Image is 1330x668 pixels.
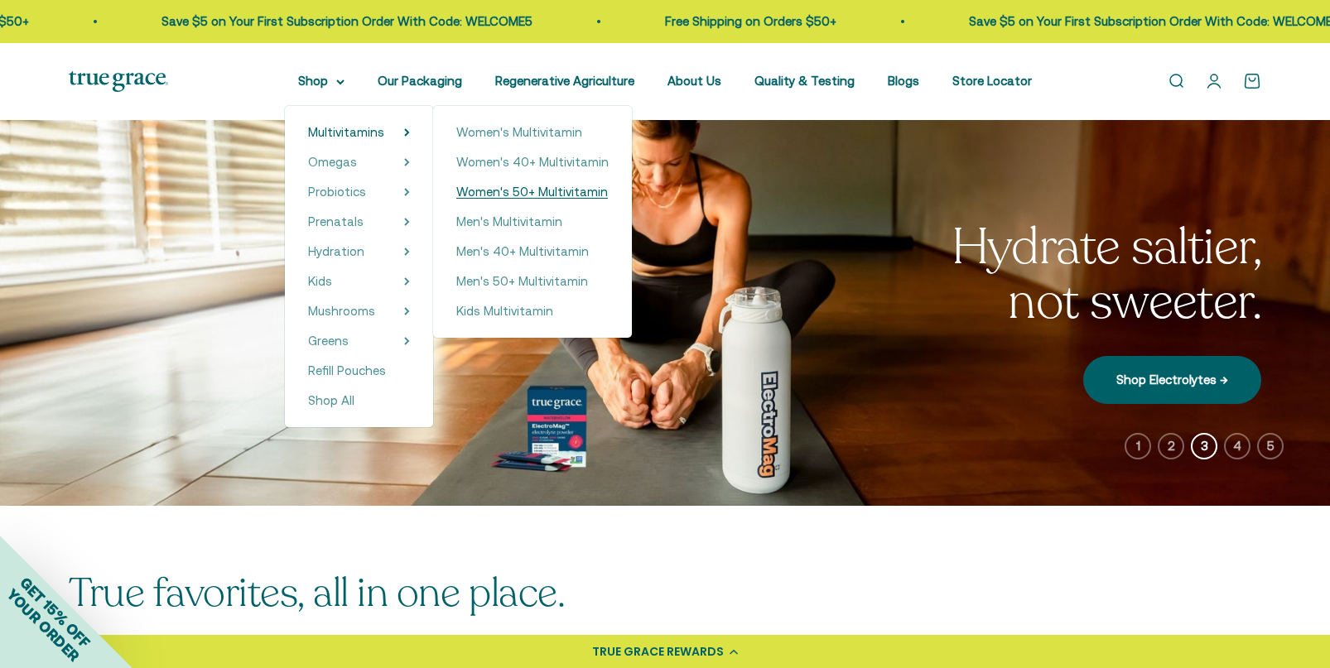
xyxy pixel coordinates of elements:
span: Hydration [308,244,364,258]
span: Men's Multivitamin [456,214,562,228]
span: GET 15% OFF [17,574,94,651]
button: 2 [1158,433,1184,459]
summary: Prenatals [308,212,410,232]
span: Kids Multivitamin [456,304,553,318]
span: Refill Pouches [308,363,386,377]
summary: Greens [308,331,410,351]
summary: Hydration [308,242,410,262]
span: Omegas [308,155,357,169]
a: Our Packaging [378,74,462,88]
p: Save $5 on Your First Subscription Order With Code: WELCOME5 [159,12,530,31]
span: Kids [308,274,332,288]
span: Multivitamins [308,125,384,139]
span: Prenatals [308,214,364,228]
span: Women's 50+ Multivitamin [456,185,608,199]
a: Quality & Testing [754,74,855,88]
a: Hydration [308,242,364,262]
a: Shop Electrolytes → [1083,356,1261,404]
span: Greens [308,334,349,348]
button: 5 [1257,433,1284,459]
a: Refill Pouches [308,361,410,381]
a: Women's Multivitamin [456,123,609,142]
a: Free Shipping on Orders $50+ [663,14,834,28]
a: Women's 50+ Multivitamin [456,182,609,202]
span: Mushrooms [308,304,375,318]
a: Omegas [308,152,357,172]
a: Men's Multivitamin [456,212,609,232]
a: Blogs [888,74,919,88]
a: Probiotics [308,182,366,202]
a: Regenerative Agriculture [495,74,634,88]
a: About Us [667,74,721,88]
summary: Mushrooms [308,301,410,321]
summary: Omegas [308,152,410,172]
span: YOUR ORDER [3,585,83,665]
a: Women's 40+ Multivitamin [456,152,609,172]
button: 4 [1224,433,1250,459]
span: Men's 50+ Multivitamin [456,274,588,288]
a: Shop All [308,391,410,411]
a: Prenatals [308,212,364,232]
summary: Shop [298,71,345,91]
split-lines: Hydrate saltier, not sweeter. [952,214,1261,336]
a: Kids Multivitamin [456,301,609,321]
span: Shop All [308,393,354,407]
a: Mushrooms [308,301,375,321]
span: Probiotics [308,185,366,199]
button: 3 [1191,433,1217,459]
span: Women's 40+ Multivitamin [456,155,609,169]
summary: Probiotics [308,182,410,202]
summary: Multivitamins [308,123,410,142]
split-lines: True favorites, all in one place. [69,566,565,620]
div: TRUE GRACE REWARDS [592,643,724,661]
a: Store Locator [952,74,1032,88]
a: Greens [308,331,349,351]
a: Men's 50+ Multivitamin [456,272,609,291]
a: Men's 40+ Multivitamin [456,242,609,262]
button: 1 [1125,433,1151,459]
span: Men's 40+ Multivitamin [456,244,589,258]
a: Multivitamins [308,123,384,142]
a: Kids [308,272,332,291]
summary: Kids [308,272,410,291]
span: Women's Multivitamin [456,125,582,139]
